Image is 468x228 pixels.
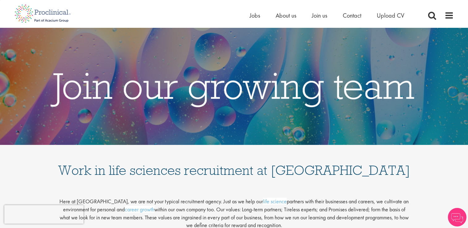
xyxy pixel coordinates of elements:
iframe: reCAPTCHA [4,205,84,224]
a: About us [276,11,296,19]
a: life science [263,198,287,205]
a: Upload CV [377,11,404,19]
img: Chatbot [448,208,466,226]
a: Contact [343,11,361,19]
a: career growth [125,206,154,213]
a: Join us [312,11,327,19]
h1: Work in life sciences recruitment at [GEOGRAPHIC_DATA] [58,151,410,177]
a: Jobs [250,11,260,19]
